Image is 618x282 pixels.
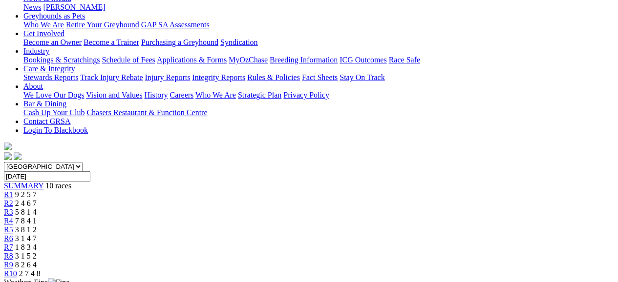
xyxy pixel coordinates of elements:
[170,91,193,99] a: Careers
[4,243,13,251] a: R7
[86,91,142,99] a: Vision and Values
[4,234,13,242] a: R6
[4,152,12,160] img: facebook.svg
[23,47,49,55] a: Industry
[23,117,70,125] a: Contact GRSA
[4,208,13,216] a: R3
[23,29,64,38] a: Get Involved
[15,261,37,269] span: 8 2 6 4
[15,243,37,251] span: 1 8 3 4
[23,91,614,100] div: About
[4,190,13,199] a: R1
[192,73,245,81] a: Integrity Reports
[4,261,13,269] a: R9
[102,56,155,64] a: Schedule of Fees
[80,73,143,81] a: Track Injury Rebate
[23,20,614,29] div: Greyhounds as Pets
[340,73,384,81] a: Stay On Track
[15,234,37,242] span: 3 1 4 7
[145,73,190,81] a: Injury Reports
[195,91,236,99] a: Who We Are
[23,73,614,82] div: Care & Integrity
[15,208,37,216] span: 5 8 1 4
[45,181,71,190] span: 10 races
[23,126,88,134] a: Login To Blackbook
[23,108,85,117] a: Cash Up Your Club
[86,108,207,117] a: Chasers Restaurant & Function Centre
[270,56,338,64] a: Breeding Information
[15,190,37,199] span: 9 2 5 7
[4,252,13,260] a: R8
[23,56,614,64] div: Industry
[4,269,17,278] a: R10
[66,20,139,29] a: Retire Your Greyhound
[23,108,614,117] div: Bar & Dining
[220,38,257,46] a: Syndication
[84,38,139,46] a: Become a Trainer
[4,181,43,190] a: SUMMARY
[283,91,329,99] a: Privacy Policy
[4,142,12,150] img: logo-grsa-white.png
[15,199,37,207] span: 2 4 6 7
[157,56,227,64] a: Applications & Forms
[23,73,78,81] a: Stewards Reports
[23,3,41,11] a: News
[23,12,85,20] a: Greyhounds as Pets
[340,56,386,64] a: ICG Outcomes
[4,217,13,225] a: R4
[229,56,268,64] a: MyOzChase
[388,56,420,64] a: Race Safe
[15,252,37,260] span: 3 1 5 2
[23,38,82,46] a: Become an Owner
[23,38,614,47] div: Get Involved
[15,225,37,234] span: 3 8 1 2
[14,152,21,160] img: twitter.svg
[4,225,13,234] a: R5
[302,73,338,81] a: Fact Sheets
[4,171,90,181] input: Select date
[23,3,614,12] div: News & Media
[15,217,37,225] span: 7 8 4 1
[141,38,218,46] a: Purchasing a Greyhound
[19,269,41,278] span: 2 7 4 8
[141,20,210,29] a: GAP SA Assessments
[23,64,75,73] a: Care & Integrity
[23,56,100,64] a: Bookings & Scratchings
[247,73,300,81] a: Rules & Policies
[23,82,43,90] a: About
[43,3,105,11] a: [PERSON_NAME]
[23,100,66,108] a: Bar & Dining
[144,91,168,99] a: History
[23,91,84,99] a: We Love Our Dogs
[23,20,64,29] a: Who We Are
[238,91,281,99] a: Strategic Plan
[4,199,13,207] a: R2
